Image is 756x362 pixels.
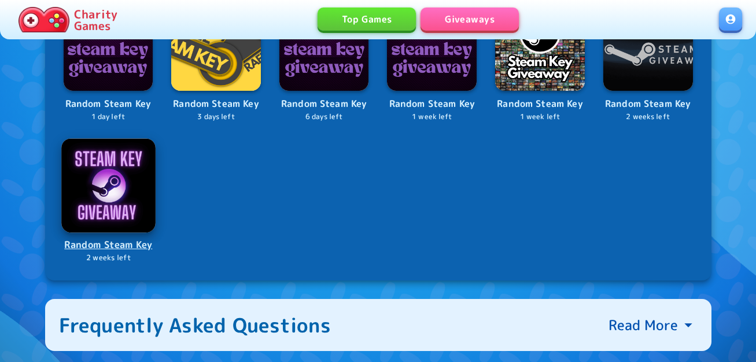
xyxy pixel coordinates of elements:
a: LogoRandom Steam Key2 weeks left [62,139,154,263]
p: 1 day left [64,112,153,123]
p: 3 days left [171,112,261,123]
p: Random Steam Key [495,97,585,112]
p: Charity Games [74,8,117,31]
a: Top Games [318,8,416,31]
img: Logo [387,2,477,91]
img: Logo [495,2,585,91]
p: Random Steam Key [62,237,154,253]
a: LogoRandom Steam Key2 weeks left [603,2,693,123]
p: Random Steam Key [171,97,261,112]
a: LogoRandom Steam Key1 week left [387,2,477,123]
p: 1 week left [387,112,477,123]
p: 2 weeks left [603,112,693,123]
a: LogoRandom Steam Key1 week left [495,2,585,123]
a: Charity Games [14,5,122,35]
button: Frequently Asked QuestionsRead More [45,299,711,351]
a: LogoRandom Steam Key6 days left [279,2,369,123]
img: Charity.Games [19,7,69,32]
a: LogoRandom Steam Key1 day left [64,2,153,123]
img: Logo [64,2,153,91]
img: Logo [603,2,693,91]
p: Random Steam Key [603,97,693,112]
p: 2 weeks left [62,253,154,264]
p: 1 week left [495,112,585,123]
div: Frequently Asked Questions [59,313,331,337]
p: 6 days left [279,112,369,123]
img: Logo [279,2,369,91]
img: Logo [171,2,261,91]
p: Random Steam Key [64,97,153,112]
p: Random Steam Key [387,97,477,112]
a: LogoRandom Steam Key3 days left [171,2,261,123]
img: Logo [61,138,155,232]
a: Giveaways [421,8,519,31]
p: Random Steam Key [279,97,369,112]
p: Read More [609,316,678,334]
